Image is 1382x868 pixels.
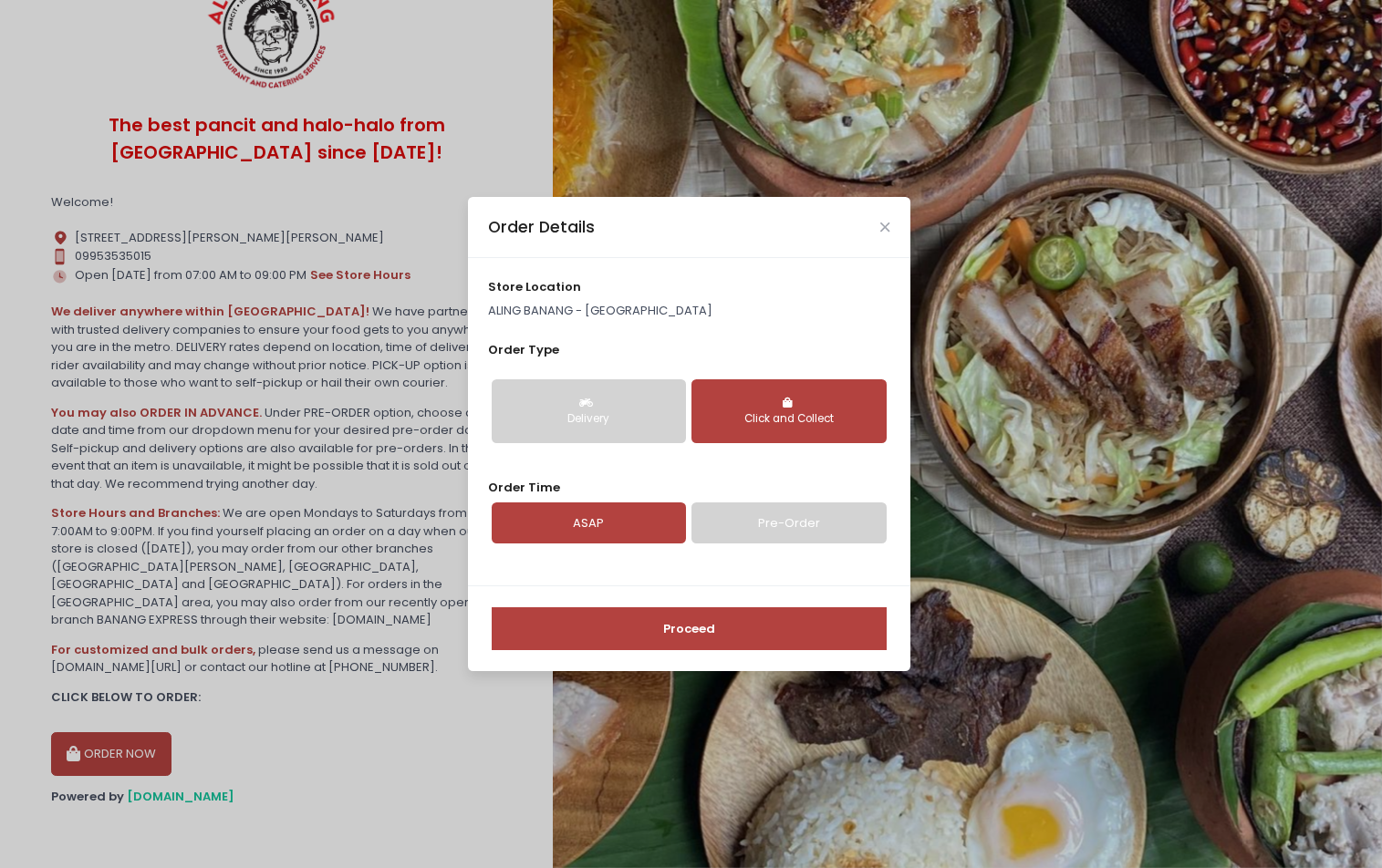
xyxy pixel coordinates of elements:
span: store location [488,278,581,295]
a: ASAP [492,502,686,544]
button: Proceed [492,607,887,651]
span: Order Time [488,479,560,496]
span: Order Type [488,341,559,358]
div: Order Details [488,215,595,239]
button: Close [880,222,889,232]
p: ALING BANANG - [GEOGRAPHIC_DATA] [488,302,889,320]
button: Delivery [492,379,686,443]
div: Delivery [504,411,673,428]
a: Pre-Order [691,502,886,544]
div: Click and Collect [704,411,873,428]
button: Click and Collect [691,379,886,443]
